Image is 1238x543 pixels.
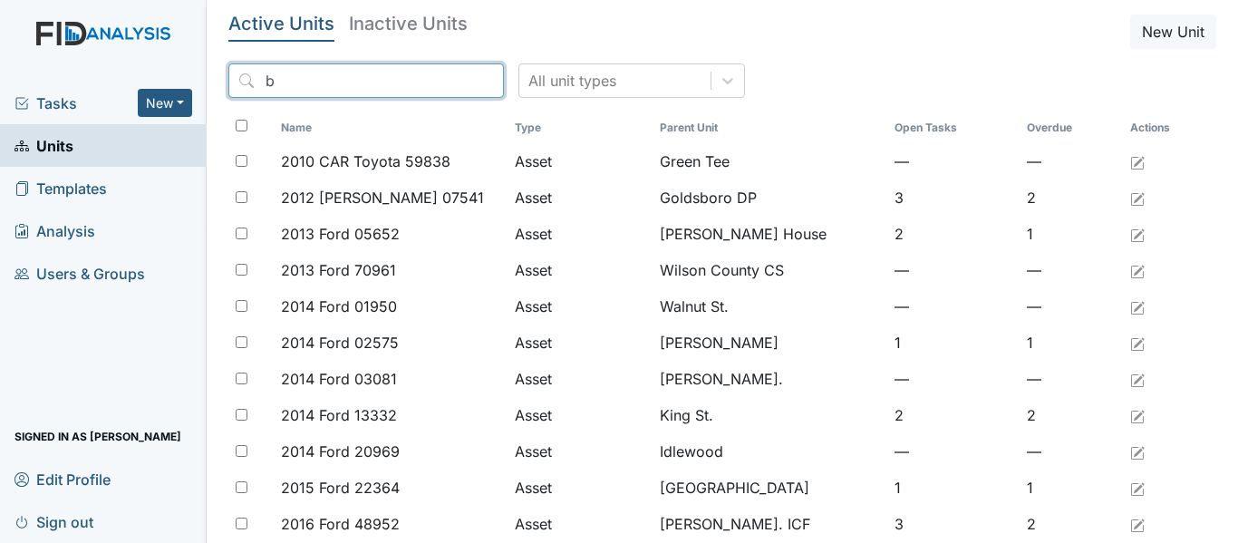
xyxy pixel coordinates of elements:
td: 3 [887,506,1020,542]
a: Edit [1130,187,1145,208]
td: 1 [887,470,1020,506]
td: 2 [1020,179,1123,216]
th: Toggle SortBy [274,112,508,143]
td: — [887,143,1020,179]
span: Templates [15,174,107,202]
td: Wilson County CS [653,252,886,288]
span: 2010 CAR Toyota 59838 [281,150,450,172]
td: — [887,433,1020,470]
a: Edit [1130,404,1145,426]
span: Edit Profile [15,465,111,493]
td: 3 [887,179,1020,216]
input: Toggle All Rows Selected [236,120,247,131]
td: King St. [653,397,886,433]
th: Toggle SortBy [887,112,1020,143]
button: New [138,89,192,117]
td: Asset [508,288,653,325]
td: 1 [1020,216,1123,252]
a: Edit [1130,332,1145,354]
th: Toggle SortBy [508,112,653,143]
span: 2014 Ford 13332 [281,404,397,426]
span: 2016 Ford 48952 [281,513,400,535]
h5: Inactive Units [349,15,468,33]
td: — [887,288,1020,325]
td: 2 [1020,397,1123,433]
a: Edit [1130,296,1145,317]
td: [GEOGRAPHIC_DATA] [653,470,886,506]
span: 2014 Ford 20969 [281,441,400,462]
span: Sign out [15,508,93,536]
td: Walnut St. [653,288,886,325]
td: Asset [508,216,653,252]
span: Signed in as [PERSON_NAME] [15,422,181,451]
td: — [1020,143,1123,179]
a: Tasks [15,92,138,114]
td: 1 [1020,470,1123,506]
span: Units [15,131,73,160]
td: 2 [1020,506,1123,542]
h5: Active Units [228,15,334,33]
td: [PERSON_NAME]. [653,361,886,397]
td: 1 [887,325,1020,361]
a: Edit [1130,223,1145,245]
th: Toggle SortBy [1020,112,1123,143]
span: Users & Groups [15,259,145,287]
a: Edit [1130,441,1145,462]
td: — [1020,252,1123,288]
td: Asset [508,143,653,179]
a: Edit [1130,259,1145,281]
span: 2014 Ford 03081 [281,368,397,390]
td: Asset [508,470,653,506]
td: [PERSON_NAME]. ICF [653,506,886,542]
td: Asset [508,325,653,361]
span: 2014 Ford 02575 [281,332,399,354]
td: Idlewood [653,433,886,470]
span: 2013 Ford 70961 [281,259,396,281]
td: Asset [508,433,653,470]
button: New Unit [1130,15,1216,49]
span: 2014 Ford 01950 [281,296,397,317]
a: Edit [1130,513,1145,535]
th: Actions [1123,112,1214,143]
td: Asset [508,506,653,542]
div: All unit types [528,70,616,92]
td: — [887,361,1020,397]
span: 2015 Ford 22364 [281,477,400,499]
td: — [1020,361,1123,397]
span: 2012 [PERSON_NAME] 07541 [281,187,484,208]
td: — [887,252,1020,288]
td: — [1020,433,1123,470]
a: Edit [1130,477,1145,499]
a: Edit [1130,150,1145,172]
td: — [1020,288,1123,325]
td: [PERSON_NAME] House [653,216,886,252]
td: Asset [508,252,653,288]
td: 2 [887,397,1020,433]
a: Edit [1130,368,1145,390]
input: Search... [228,63,504,98]
td: 2 [887,216,1020,252]
td: Asset [508,397,653,433]
td: Green Tee [653,143,886,179]
span: Analysis [15,217,95,245]
span: 2013 Ford 05652 [281,223,400,245]
th: Toggle SortBy [653,112,886,143]
td: [PERSON_NAME] [653,325,886,361]
td: Asset [508,361,653,397]
td: Goldsboro DP [653,179,886,216]
td: Asset [508,179,653,216]
td: 1 [1020,325,1123,361]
